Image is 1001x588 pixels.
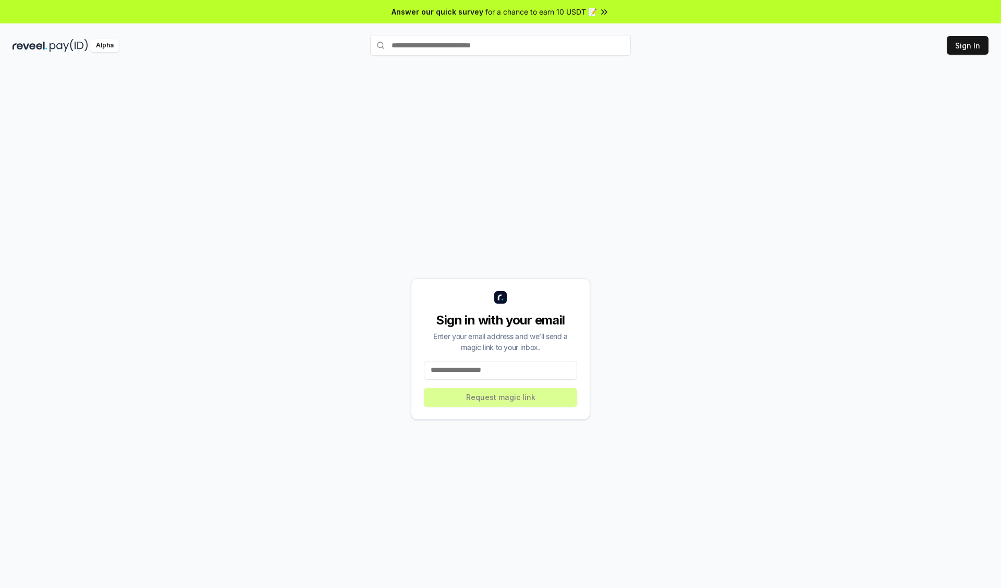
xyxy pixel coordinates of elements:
div: Alpha [90,39,119,52]
img: reveel_dark [13,39,47,52]
div: Enter your email address and we’ll send a magic link to your inbox. [424,331,577,353]
span: Answer our quick survey [392,6,483,17]
img: pay_id [50,39,88,52]
div: Sign in with your email [424,312,577,329]
span: for a chance to earn 10 USDT 📝 [485,6,597,17]
img: logo_small [494,291,507,304]
button: Sign In [947,36,988,55]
